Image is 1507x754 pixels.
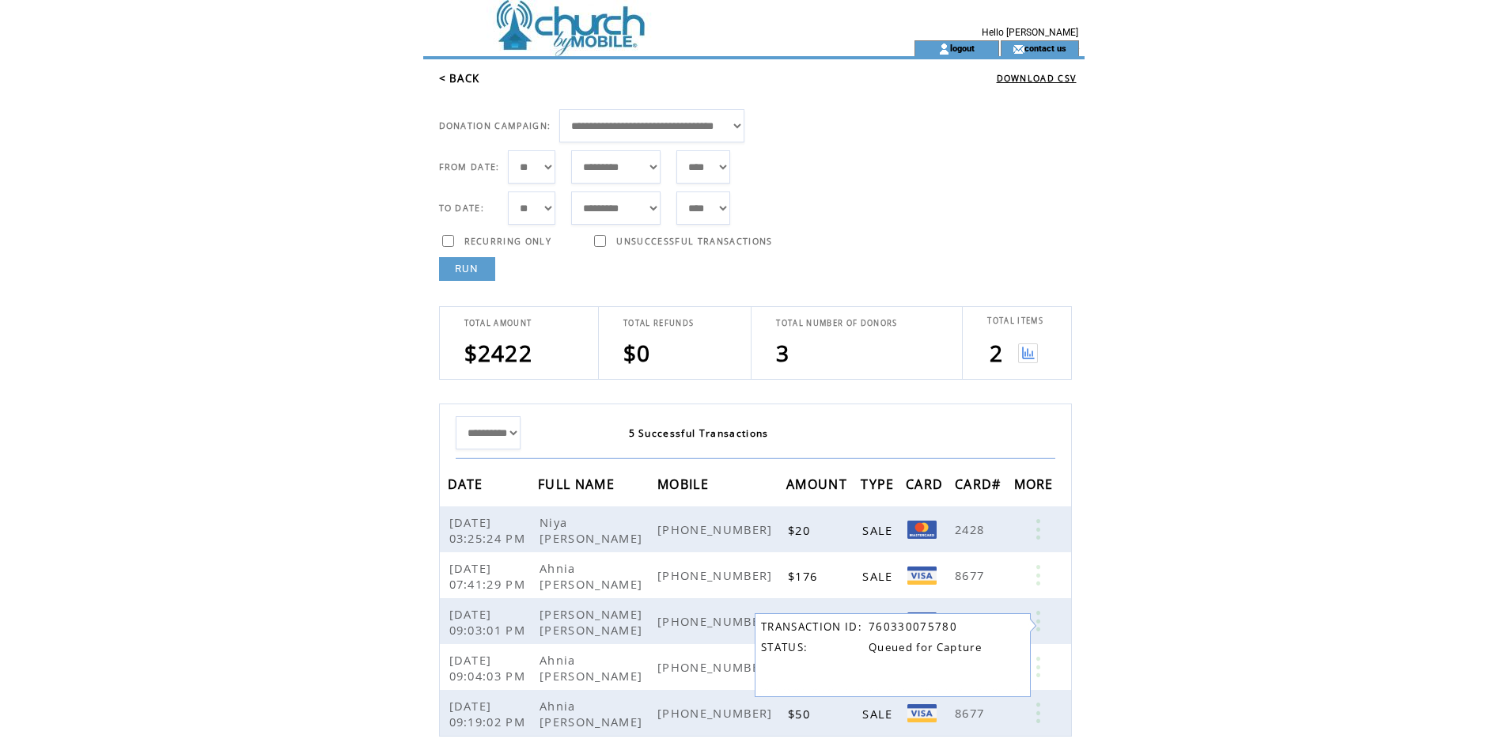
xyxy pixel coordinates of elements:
[907,521,937,539] img: Mastercard
[540,606,646,638] span: [PERSON_NAME] [PERSON_NAME]
[623,318,694,328] span: TOTAL REFUNDS
[776,318,897,328] span: TOTAL NUMBER OF DONORS
[657,521,777,537] span: [PHONE_NUMBER]
[657,659,777,675] span: [PHONE_NUMBER]
[761,619,862,634] span: TRANSACTION ID:
[538,479,619,488] a: FULL NAME
[907,612,937,631] img: Visa
[955,472,1005,501] span: CARD#
[997,73,1077,84] a: DOWNLOAD CSV
[623,338,651,368] span: $0
[862,522,896,538] span: SALE
[1014,472,1058,501] span: MORE
[449,560,530,592] span: [DATE] 07:41:29 PM
[907,566,937,585] img: Visa
[657,479,713,488] a: MOBILE
[449,514,530,546] span: [DATE] 03:25:24 PM
[540,652,646,684] span: Ahnia [PERSON_NAME]
[616,236,772,247] span: UNSUCCESSFUL TRANSACTIONS
[788,568,821,584] span: $176
[1013,43,1024,55] img: contact_us_icon.gif
[449,698,530,729] span: [DATE] 09:19:02 PM
[448,479,487,488] a: DATE
[955,567,988,583] span: 8677
[788,522,814,538] span: $20
[629,426,769,440] span: 5 Successful Transactions
[761,640,808,654] span: STATUS:
[439,120,551,131] span: DONATION CAMPAIGN:
[439,161,500,172] span: FROM DATE:
[464,338,533,368] span: $2422
[906,479,947,488] a: CARD
[657,472,713,501] span: MOBILE
[938,43,950,55] img: account_icon.gif
[540,514,646,546] span: Niya [PERSON_NAME]
[538,472,619,501] span: FULL NAME
[657,567,777,583] span: [PHONE_NUMBER]
[657,613,777,629] span: [PHONE_NUMBER]
[786,472,851,501] span: AMOUNT
[906,472,947,501] span: CARD
[982,27,1078,38] span: Hello [PERSON_NAME]
[449,606,530,638] span: [DATE] 09:03:01 PM
[464,318,532,328] span: TOTAL AMOUNT
[1018,343,1038,363] img: View graph
[540,560,646,592] span: Ahnia [PERSON_NAME]
[869,619,957,634] span: 760330075780
[449,652,530,684] span: [DATE] 09:04:03 PM
[955,521,988,537] span: 2428
[439,257,495,281] a: RUN
[439,203,485,214] span: TO DATE:
[861,472,898,501] span: TYPE
[990,338,1003,368] span: 2
[1024,43,1066,53] a: contact us
[950,43,975,53] a: logout
[987,316,1043,326] span: TOTAL ITEMS
[786,479,851,488] a: AMOUNT
[657,705,777,721] span: [PHONE_NUMBER]
[776,338,789,368] span: 3
[464,236,552,247] span: RECURRING ONLY
[861,479,898,488] a: TYPE
[869,640,982,654] span: Queued for Capture
[540,698,646,729] span: Ahnia [PERSON_NAME]
[439,71,480,85] a: < BACK
[448,472,487,501] span: DATE
[955,479,1005,488] a: CARD#
[862,568,896,584] span: SALE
